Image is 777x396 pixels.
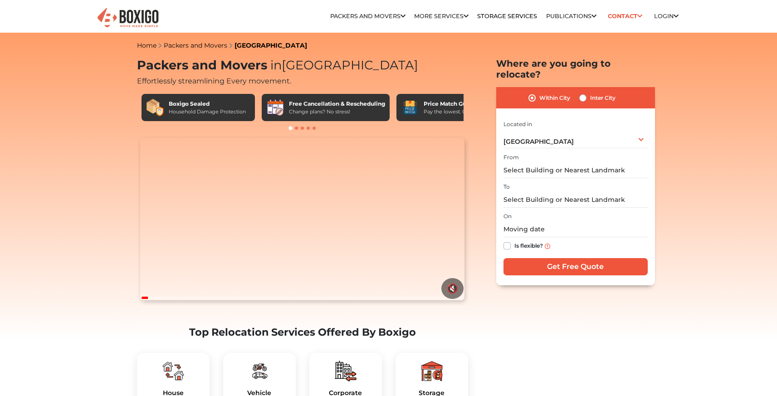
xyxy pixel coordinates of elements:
[514,240,543,250] label: Is flexible?
[289,100,385,108] div: Free Cancellation & Rescheduling
[503,221,648,237] input: Moving date
[477,13,537,20] a: Storage Services
[266,98,284,117] img: Free Cancellation & Rescheduling
[590,93,616,103] label: Inter City
[162,360,184,382] img: boxigo_packers_and_movers_plan
[289,108,385,116] div: Change plans? No stress!
[137,41,156,49] a: Home
[605,9,645,23] a: Contact
[503,192,648,208] input: Select Building or Nearest Landmark
[330,13,406,20] a: Packers and Movers
[654,13,679,20] a: Login
[503,120,532,128] label: Located in
[140,138,464,300] video: Your browser does not support the video tag.
[401,98,419,117] img: Price Match Guarantee
[503,212,512,220] label: On
[267,58,418,73] span: [GEOGRAPHIC_DATA]
[546,13,596,20] a: Publications
[414,13,469,20] a: More services
[424,100,493,108] div: Price Match Guarantee
[270,58,282,73] span: in
[164,41,227,49] a: Packers and Movers
[503,153,519,161] label: From
[137,77,291,85] span: Effortlessly streamlining Every movement.
[503,162,648,178] input: Select Building or Nearest Landmark
[169,108,246,116] div: Household Damage Protection
[146,98,164,117] img: Boxigo Sealed
[424,108,493,116] div: Pay the lowest. Guaranteed!
[421,360,443,382] img: boxigo_packers_and_movers_plan
[503,183,510,191] label: To
[503,258,648,275] input: Get Free Quote
[441,278,464,299] button: 🔇
[96,7,160,29] img: Boxigo
[169,100,246,108] div: Boxigo Sealed
[503,137,574,146] span: [GEOGRAPHIC_DATA]
[496,58,655,80] h2: Where are you going to relocate?
[539,93,570,103] label: Within City
[137,326,468,338] h2: Top Relocation Services Offered By Boxigo
[335,360,357,382] img: boxigo_packers_and_movers_plan
[545,244,550,249] img: info
[235,41,307,49] a: [GEOGRAPHIC_DATA]
[249,360,270,382] img: boxigo_packers_and_movers_plan
[137,58,468,73] h1: Packers and Movers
